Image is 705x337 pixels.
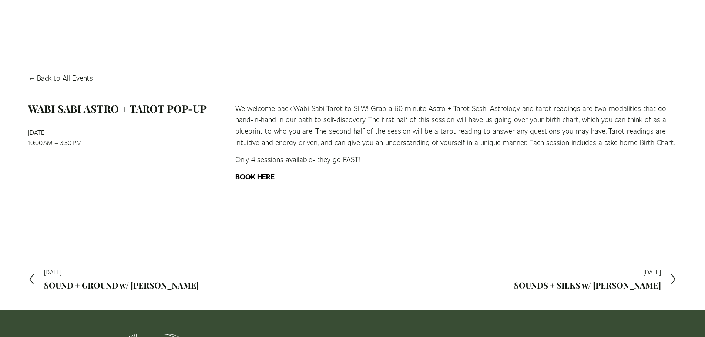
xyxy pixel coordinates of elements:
time: 3:30 PM [60,138,82,146]
a: [DATE] SOUNDS + SILKS w/ [PERSON_NAME] [514,269,677,289]
div: [DATE] [44,269,199,275]
h2: SOUND + GROUND w/ [PERSON_NAME] [44,281,199,289]
time: 10:00 AM [28,138,53,146]
a: [DATE] SOUND + GROUND w/ [PERSON_NAME] [28,269,199,289]
h1: WABI SABI ASTRO + TAROT POP-UP [28,102,223,115]
p: Only 4 sessions available- they go FAST! [235,154,677,165]
h2: SOUNDS + SILKS w/ [PERSON_NAME] [514,281,661,289]
p: We welcome back Wabi-Sabi Tarot to SLW! Grab a 60 minute Astro + Tarot Sesh! Astrology and tarot ... [235,102,677,148]
time: [DATE] [28,128,46,136]
div: [DATE] [514,269,661,275]
a: Back to All Events [28,72,93,84]
a: BOOK HERE [235,172,275,181]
